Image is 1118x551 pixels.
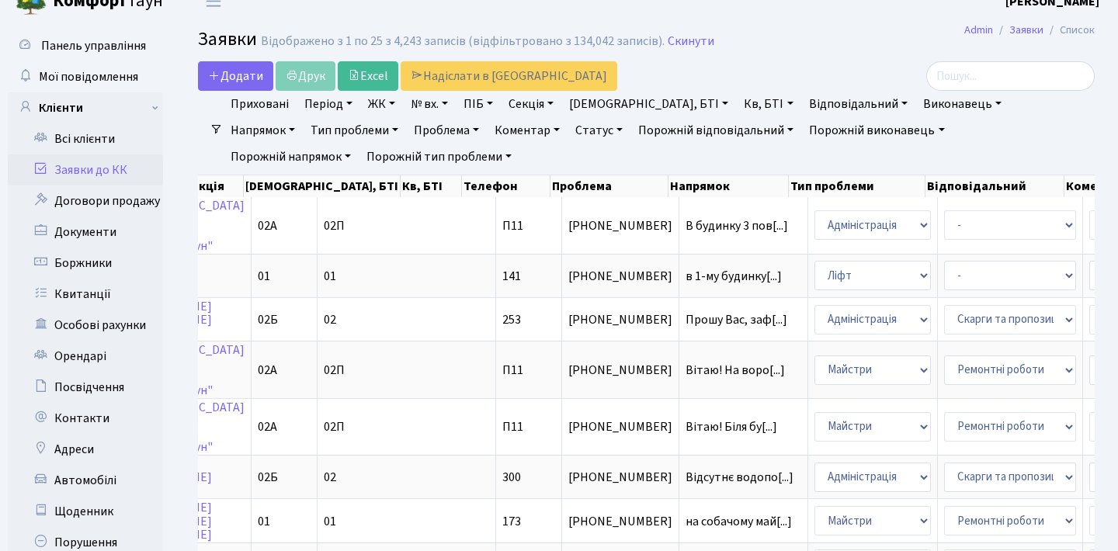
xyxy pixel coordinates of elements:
[686,362,785,379] span: Вітаю! На воро[...]
[8,465,163,496] a: Автомобілі
[360,144,518,170] a: Порожній тип проблеми
[563,91,734,117] a: [DEMOGRAPHIC_DATA], БТІ
[789,175,925,197] th: Тип проблеми
[462,175,550,197] th: Телефон
[198,26,257,53] span: Заявки
[8,279,163,310] a: Квитанції
[502,362,523,379] span: П11
[738,91,799,117] a: Кв, БТІ
[488,117,566,144] a: Коментар
[324,418,345,435] span: 02П
[686,469,793,486] span: Відсутнє водопо[...]
[324,513,336,530] span: 01
[568,220,672,232] span: [PHONE_NUMBER]
[568,364,672,376] span: [PHONE_NUMBER]
[457,91,499,117] a: ПІБ
[502,91,560,117] a: Секція
[8,123,163,154] a: Всі клієнти
[258,268,270,285] span: 01
[686,418,777,435] span: Вітаю! Біля бу[...]
[404,91,454,117] a: № вх.
[686,268,782,285] span: в 1-му будинку[...]
[304,117,404,144] a: Тип проблеми
[668,34,714,49] a: Скинути
[8,434,163,465] a: Адреси
[208,68,263,85] span: Додати
[324,362,345,379] span: 02П
[324,469,336,486] span: 02
[550,175,668,197] th: Проблема
[632,117,800,144] a: Порожній відповідальний
[568,421,672,433] span: [PHONE_NUMBER]
[224,91,295,117] a: Приховані
[568,314,672,326] span: [PHONE_NUMBER]
[568,270,672,282] span: [PHONE_NUMBER]
[941,14,1118,47] nav: breadcrumb
[8,185,163,217] a: Договори продажу
[224,117,301,144] a: Напрямок
[917,91,1008,117] a: Виконавець
[8,310,163,341] a: Особові рахунки
[41,37,146,54] span: Панель управління
[686,513,792,530] span: на собачому май[...]
[686,217,788,234] span: В будинку 3 пов[...]
[568,515,672,528] span: [PHONE_NUMBER]
[569,117,629,144] a: Статус
[224,144,357,170] a: Порожній напрямок
[338,61,398,91] a: Excel
[502,311,521,328] span: 253
[502,268,521,285] span: 141
[258,513,270,530] span: 01
[8,403,163,434] a: Контакти
[8,248,163,279] a: Боржники
[926,61,1095,91] input: Пошук...
[258,418,277,435] span: 02А
[324,311,336,328] span: 02
[298,91,359,117] a: Період
[502,513,521,530] span: 173
[324,268,336,285] span: 01
[925,175,1064,197] th: Відповідальний
[8,61,163,92] a: Мої повідомлення
[502,418,523,435] span: П11
[8,30,163,61] a: Панель управління
[39,68,138,85] span: Мої повідомлення
[244,175,401,197] th: [DEMOGRAPHIC_DATA], БТІ
[324,217,345,234] span: 02П
[8,496,163,527] a: Щоденник
[964,22,993,38] a: Admin
[8,154,163,185] a: Заявки до КК
[362,91,401,117] a: ЖК
[502,469,521,486] span: 300
[8,217,163,248] a: Документи
[1043,22,1095,39] li: Список
[8,341,163,372] a: Орендарі
[258,362,277,379] span: 02А
[258,469,278,486] span: 02Б
[8,92,163,123] a: Клієнти
[502,217,523,234] span: П11
[182,175,244,197] th: Секція
[198,61,273,91] a: Додати
[686,311,787,328] span: Прошу Вас, заф[...]
[258,311,278,328] span: 02Б
[401,175,462,197] th: Кв, БТІ
[8,372,163,403] a: Посвідчення
[1009,22,1043,38] a: Заявки
[803,117,950,144] a: Порожній виконавець
[261,34,665,49] div: Відображено з 1 по 25 з 4,243 записів (відфільтровано з 134,042 записів).
[568,471,672,483] span: [PHONE_NUMBER]
[803,91,914,117] a: Відповідальний
[258,217,277,234] span: 02А
[408,117,485,144] a: Проблема
[668,175,789,197] th: Напрямок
